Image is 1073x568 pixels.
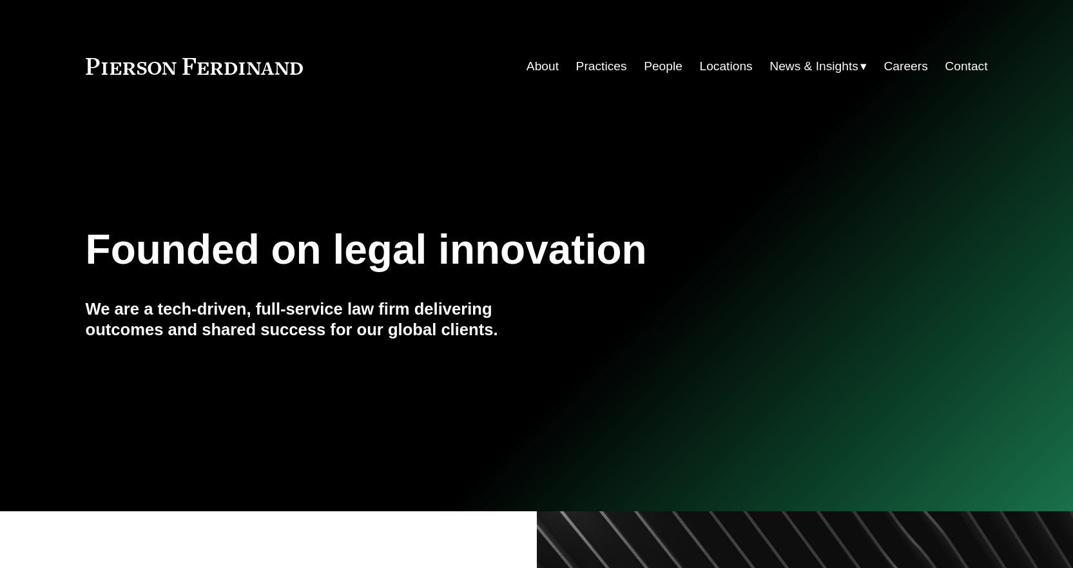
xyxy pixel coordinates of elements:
a: Contact [945,54,987,79]
h4: We are a tech-driven, full-service law firm delivering outcomes and shared success for our global... [86,299,537,340]
a: Practices [576,54,627,79]
a: Careers [884,54,927,79]
a: People [644,54,682,79]
span: News & Insights [769,55,858,78]
a: folder dropdown [769,54,867,79]
h1: Founded on legal innovation [86,226,838,273]
a: Locations [700,54,753,79]
a: About [527,54,559,79]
